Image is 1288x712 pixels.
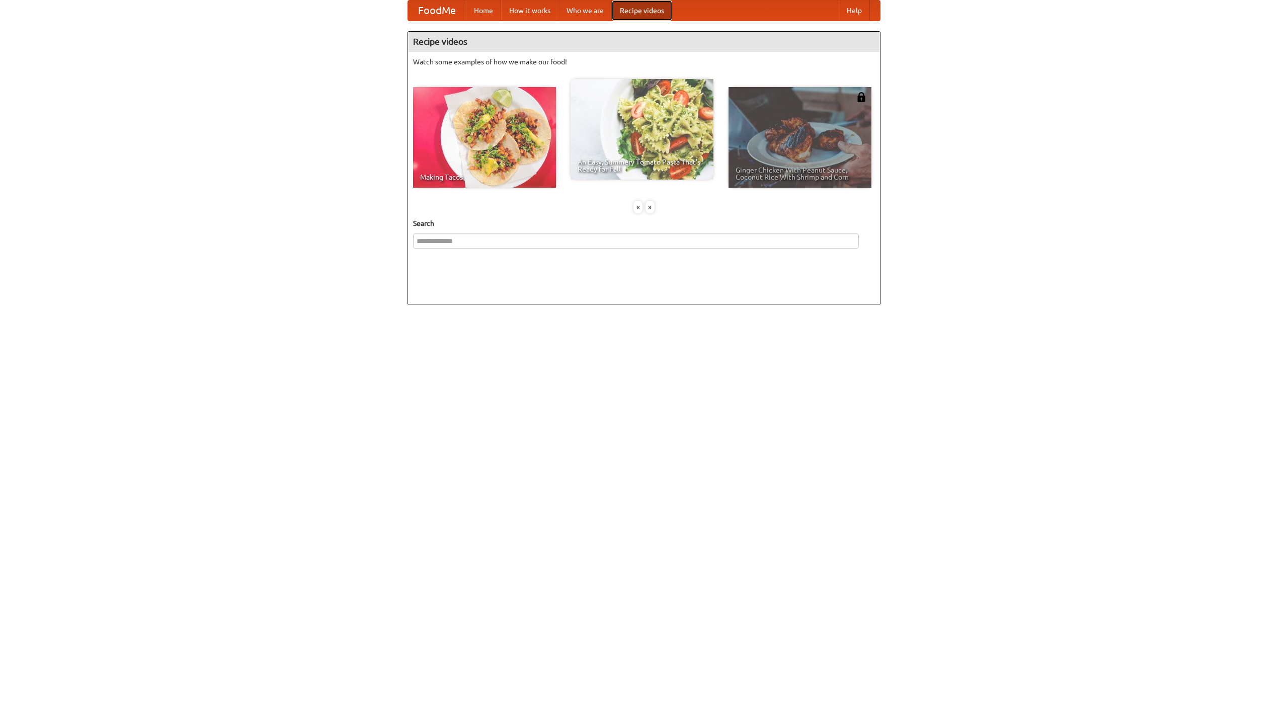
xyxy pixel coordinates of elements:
h4: Recipe videos [408,32,880,52]
p: Watch some examples of how we make our food! [413,57,875,67]
div: » [646,201,655,213]
div: « [633,201,642,213]
a: Home [466,1,501,21]
a: FoodMe [408,1,466,21]
a: Help [839,1,870,21]
a: Making Tacos [413,87,556,188]
a: An Easy, Summery Tomato Pasta That's Ready for Fall [571,79,713,180]
a: Who we are [558,1,612,21]
a: How it works [501,1,558,21]
h5: Search [413,218,875,228]
a: Recipe videos [612,1,672,21]
img: 483408.png [856,92,866,102]
span: An Easy, Summery Tomato Pasta That's Ready for Fall [578,159,706,173]
span: Making Tacos [420,174,549,181]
